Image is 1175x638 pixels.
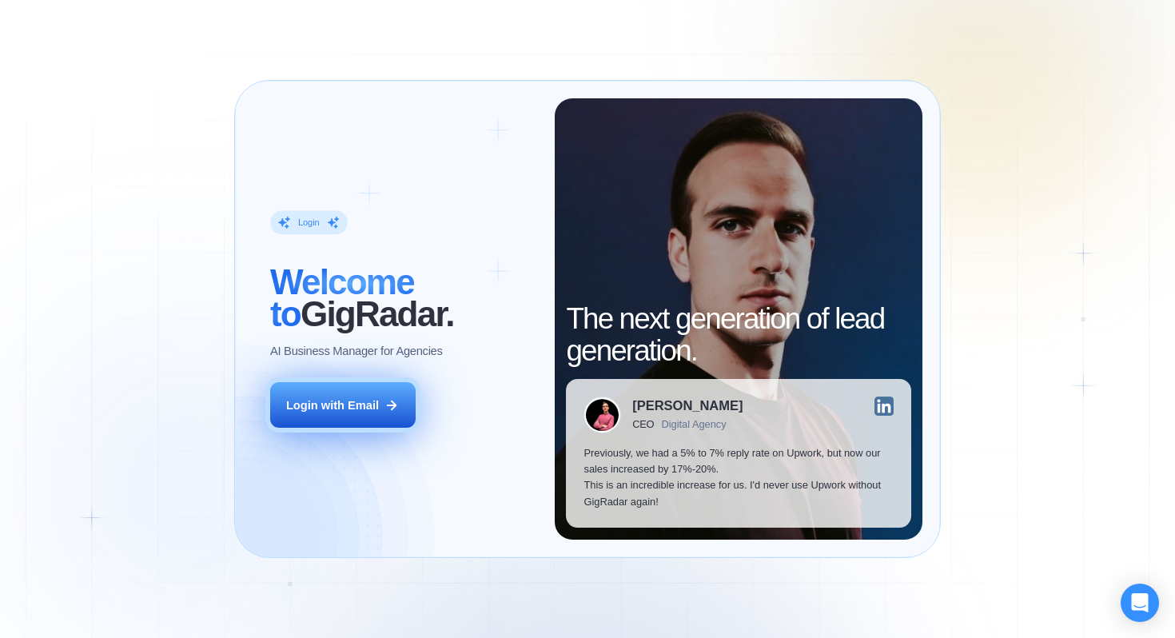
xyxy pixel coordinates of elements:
[1121,584,1159,622] div: Open Intercom Messenger
[286,397,379,413] div: Login with Email
[662,419,727,431] div: Digital Agency
[632,400,743,413] div: [PERSON_NAME]
[270,263,414,334] span: Welcome to
[632,419,654,431] div: CEO
[298,217,320,229] div: Login
[270,343,443,359] p: AI Business Manager for Agencies
[584,445,893,510] p: Previously, we had a 5% to 7% reply rate on Upwork, but now our sales increased by 17%-20%. This ...
[270,382,416,428] button: Login with Email
[566,303,910,368] h2: The next generation of lead generation.
[270,267,537,332] h2: ‍ GigRadar.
